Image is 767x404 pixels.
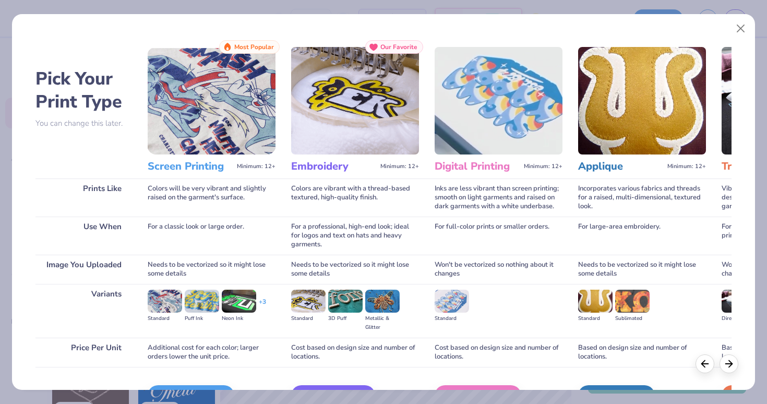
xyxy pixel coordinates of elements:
img: Standard [435,290,469,313]
img: Metallic & Glitter [365,290,400,313]
div: Colors will be very vibrant and slightly raised on the garment's surface. [148,179,275,217]
img: Screen Printing [148,47,275,155]
div: Colors are vibrant with a thread-based textured, high-quality finish. [291,179,419,217]
div: For a professional, high-end look; ideal for logos and text on hats and heavy garments. [291,217,419,255]
img: Standard [148,290,182,313]
img: Neon Ink [222,290,256,313]
img: Sublimated [615,290,650,313]
div: Prints Like [35,179,132,217]
h2: Pick Your Print Type [35,67,132,113]
div: Needs to be vectorized so it might lose some details [578,255,706,284]
span: Our Favorite [380,43,417,51]
img: 3D Puff [328,290,363,313]
div: Use When [35,217,132,255]
div: Direct-to-film [722,314,756,323]
img: Applique [578,47,706,155]
div: For full-color prints or smaller orders. [435,217,562,255]
div: Image You Uploaded [35,255,132,284]
div: Variants [35,284,132,338]
div: Needs to be vectorized so it might lose some details [148,255,275,284]
span: Minimum: 12+ [380,163,419,170]
span: Minimum: 12+ [237,163,275,170]
div: Incorporates various fabrics and threads for a raised, multi-dimensional, textured look. [578,179,706,217]
span: Minimum: 12+ [524,163,562,170]
div: Price Per Unit [35,338,132,367]
div: + 3 [259,298,266,315]
div: Metallic & Glitter [365,314,400,332]
span: Minimum: 12+ [667,163,706,170]
h3: Digital Printing [435,160,520,173]
div: Sublimated [615,314,650,323]
img: Standard [578,290,613,313]
div: Cost based on design size and number of locations. [291,338,419,367]
div: Neon Ink [222,314,256,323]
span: Most Popular [234,43,274,51]
div: Standard [578,314,613,323]
button: Close [731,19,751,39]
img: Digital Printing [435,47,562,155]
div: Puff Ink [185,314,219,323]
div: Standard [148,314,182,323]
div: Cost based on design size and number of locations. [435,338,562,367]
img: Direct-to-film [722,290,756,313]
div: Standard [435,314,469,323]
h3: Screen Printing [148,160,233,173]
div: Based on design size and number of locations. [578,338,706,367]
div: Inks are less vibrant than screen printing; smooth on light garments and raised on dark garments ... [435,179,562,217]
div: Additional cost for each color; larger orders lower the unit price. [148,338,275,367]
div: Needs to be vectorized so it might lose some details [291,255,419,284]
div: Standard [291,314,326,323]
img: Standard [291,290,326,313]
h3: Applique [578,160,663,173]
img: Embroidery [291,47,419,155]
div: For a classic look or large order. [148,217,275,255]
div: 3D Puff [328,314,363,323]
img: Puff Ink [185,290,219,313]
h3: Embroidery [291,160,376,173]
div: For large-area embroidery. [578,217,706,255]
div: Won't be vectorized so nothing about it changes [435,255,562,284]
p: You can change this later. [35,119,132,128]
